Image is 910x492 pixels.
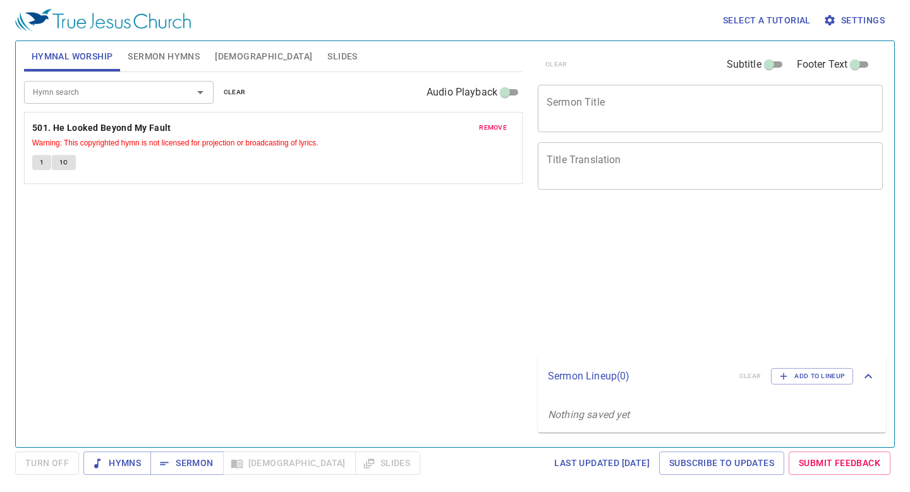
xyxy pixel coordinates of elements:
[797,57,848,72] span: Footer Text
[215,49,312,65] span: [DEMOGRAPHIC_DATA]
[548,369,729,384] p: Sermon Lineup ( 0 )
[83,452,151,475] button: Hymns
[32,138,318,147] small: Warning: This copyrighted hymn is not licensed for projection or broadcasting of lyrics.
[779,371,845,382] span: Add to Lineup
[40,157,44,168] span: 1
[15,9,191,32] img: True Jesus Church
[191,83,209,101] button: Open
[150,452,223,475] button: Sermon
[789,452,890,475] a: Submit Feedback
[427,85,497,100] span: Audio Playback
[821,9,890,32] button: Settings
[533,203,815,350] iframe: from-child
[548,409,630,421] i: Nothing saved yet
[32,120,171,136] b: 501. He Looked Beyond My Fault
[799,455,880,471] span: Submit Feedback
[59,157,68,168] span: 1C
[479,122,507,133] span: remove
[216,85,253,100] button: clear
[549,452,655,475] a: Last updated [DATE]
[128,49,200,65] span: Sermon Hymns
[161,455,213,471] span: Sermon
[94,455,141,471] span: Hymns
[327,49,357,65] span: Slides
[52,155,76,170] button: 1C
[32,120,173,136] button: 501. He Looked Beyond My Fault
[723,13,811,28] span: Select a tutorial
[538,355,886,397] div: Sermon Lineup(0)clearAdd to Lineup
[659,452,784,475] a: Subscribe to Updates
[471,120,514,135] button: remove
[718,9,816,32] button: Select a tutorial
[32,155,51,170] button: 1
[826,13,885,28] span: Settings
[669,455,774,471] span: Subscribe to Updates
[32,49,113,65] span: Hymnal Worship
[224,87,246,98] span: clear
[727,57,761,72] span: Subtitle
[554,455,650,471] span: Last updated [DATE]
[771,368,853,384] button: Add to Lineup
